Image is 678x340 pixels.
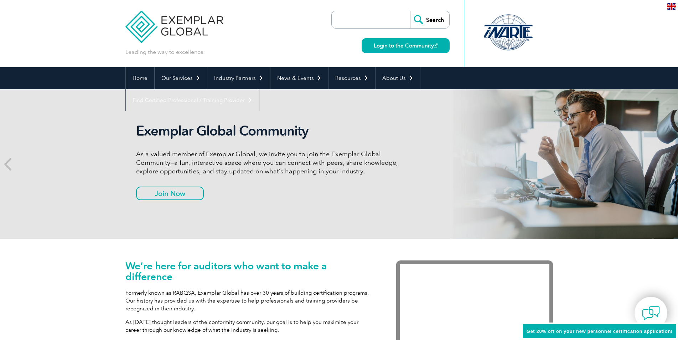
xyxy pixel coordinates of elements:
img: open_square.png [434,44,438,47]
h2: Exemplar Global Community [136,123,403,139]
p: Leading the way to excellence [125,48,203,56]
a: Home [126,67,154,89]
a: Our Services [155,67,207,89]
img: en [667,3,676,10]
p: As a valued member of Exemplar Global, we invite you to join the Exemplar Global Community—a fun,... [136,150,403,176]
a: Join Now [136,187,204,200]
span: Get 20% off on your new personnel certification application! [527,329,673,334]
h1: We’re here for auditors who want to make a difference [125,260,375,282]
a: Find Certified Professional / Training Provider [126,89,259,111]
a: Login to the Community [362,38,450,53]
p: Formerly known as RABQSA, Exemplar Global has over 30 years of building certification programs. O... [125,289,375,313]
a: About Us [376,67,420,89]
input: Search [410,11,449,28]
a: Industry Partners [207,67,270,89]
a: Resources [328,67,375,89]
p: As [DATE] thought leaders of the conformity community, our goal is to help you maximize your care... [125,318,375,334]
a: News & Events [270,67,328,89]
img: contact-chat.png [642,304,660,322]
